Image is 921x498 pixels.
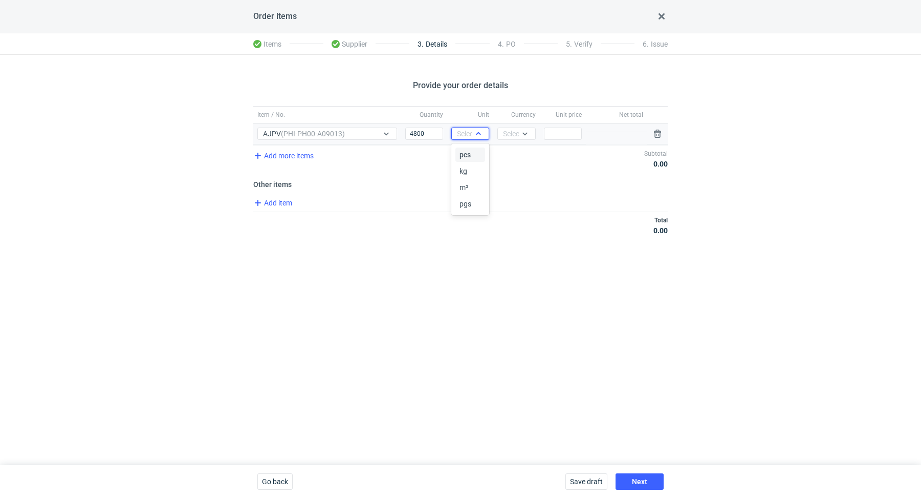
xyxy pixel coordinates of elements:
button: Add more items [251,150,314,162]
span: Add item [252,197,292,209]
li: Details [409,34,455,54]
span: kg [459,166,467,176]
span: m³ [459,182,468,193]
span: 4 . [498,40,504,48]
span: Unit [478,111,489,119]
span: Go back [262,478,288,485]
span: pgs [459,199,471,209]
li: Issue [634,34,668,54]
li: Verify [558,34,601,54]
h4: Total [653,216,668,224]
span: Add more items [252,150,314,162]
span: Item / No. [257,111,285,119]
span: 6 . [643,40,649,48]
div: 0.00 [653,226,668,235]
span: Save draft [570,478,603,485]
span: 5 . [566,40,572,48]
span: 3 . [418,40,424,48]
li: PO [490,34,524,54]
span: Net total [619,111,643,119]
button: Next [616,473,664,490]
button: Go back [257,473,293,490]
h4: Subtotal [644,150,668,158]
span: Unit price [556,111,582,119]
button: Remove item [651,128,664,140]
h3: Other items [253,180,668,189]
span: Quantity [420,111,443,119]
button: Add item [251,197,293,209]
li: Items [253,34,290,54]
div: 0.00 [644,160,668,168]
h2: Provide your order details [413,79,508,92]
li: Supplier [323,34,376,54]
div: Select... [503,129,528,139]
em: (PHI-PH00-A09013) [281,130,345,138]
div: Select... [457,129,482,139]
span: Currency [511,111,536,119]
span: AJPV [263,130,345,138]
span: pcs [459,150,471,160]
button: Save draft [565,473,607,490]
span: Next [632,478,647,485]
